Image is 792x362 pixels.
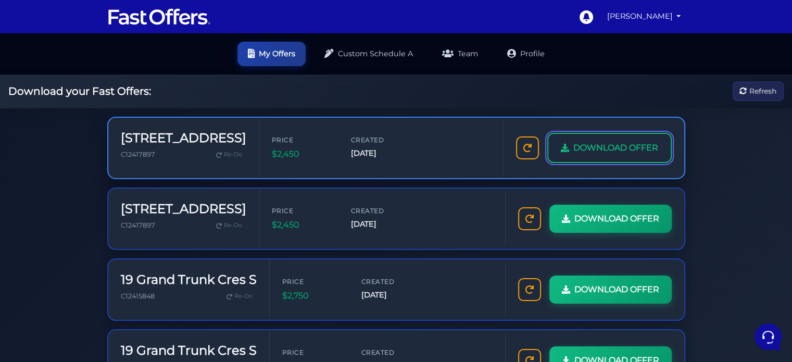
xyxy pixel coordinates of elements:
h3: 19 Grand Trunk Cres S [121,272,257,288]
span: Created [351,206,413,216]
a: [PERSON_NAME] [603,6,685,27]
a: Re-Do [222,290,257,303]
p: [DATE] [171,75,192,84]
a: DOWNLOAD OFFER [547,133,672,163]
a: AuraAlright, thanks for letting me know! If you ever notice any billing issues or want to make a ... [12,71,196,102]
span: DOWNLOAD OFFER [573,141,658,155]
input: Search for an Article... [23,170,170,181]
span: Created [351,135,413,145]
button: Refresh [733,82,784,101]
span: [DATE] [361,289,424,301]
a: DOWNLOAD OFFER [549,205,672,233]
a: DOWNLOAD OFFER [549,276,672,304]
h3: [STREET_ADDRESS] [121,202,246,217]
button: Messages [72,266,136,290]
span: Price [272,135,334,145]
a: Team [432,42,488,66]
p: Help [161,281,175,290]
span: Created [361,347,424,357]
span: $2,450 [272,147,334,161]
span: [DATE] [351,147,413,159]
a: My Offers [237,42,306,66]
h2: Download your Fast Offers: [8,85,151,97]
span: C12417897 [121,151,155,158]
span: Your Conversations [17,58,84,67]
a: Re-Do [212,219,246,232]
span: Find an Answer [17,148,71,156]
span: C12415848 [121,292,155,300]
a: See all [168,58,192,67]
span: $2,450 [272,218,334,232]
span: C12417897 [121,221,155,229]
span: Start a Conversation [75,113,146,121]
span: DOWNLOAD OFFER [574,283,659,296]
a: Profile [497,42,555,66]
span: Price [272,206,334,216]
p: Home [31,281,49,290]
span: [DATE] [351,218,413,230]
button: Help [136,266,200,290]
a: Re-Do [212,148,246,161]
span: Price [282,277,345,286]
span: Re-Do [224,221,242,230]
h3: 19 Grand Trunk Cres S [121,343,257,358]
button: Home [8,266,72,290]
iframe: Customerly Messenger Launcher [752,321,784,353]
span: Created [361,277,424,286]
a: Open Help Center [130,148,192,156]
p: Messages [90,281,119,290]
span: Re-Do [234,292,253,301]
span: DOWNLOAD OFFER [574,212,659,226]
button: Start a Conversation [17,106,192,127]
a: Custom Schedule A [314,42,423,66]
span: Refresh [749,85,776,97]
p: Alright, thanks for letting me know! If you ever notice any billing issues or want to make a chan... [44,88,165,98]
h3: [STREET_ADDRESS] [121,131,246,146]
span: Aura [44,75,165,85]
img: dark [17,76,37,97]
span: $2,750 [282,289,345,303]
h2: Hello [PERSON_NAME] 👋 [8,8,175,42]
span: Re-Do [224,150,242,159]
span: Price [282,347,345,357]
